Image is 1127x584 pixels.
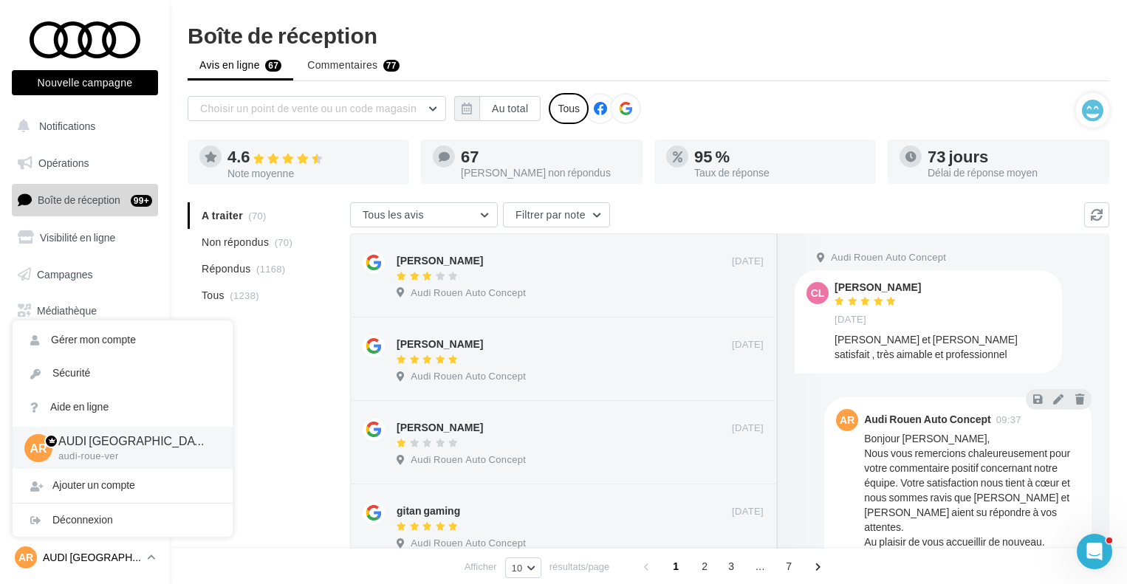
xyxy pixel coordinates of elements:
[732,422,764,435] span: [DATE]
[732,338,764,351] span: [DATE]
[188,24,1109,46] div: Boîte de réception
[202,235,269,250] span: Non répondus
[13,469,233,502] div: Ajouter un compte
[864,414,991,425] div: Audi Rouen Auto Concept
[732,505,764,518] span: [DATE]
[864,431,1080,564] div: Bonjour [PERSON_NAME], Nous vous remercions chaleureusement pour votre commentaire positif concer...
[411,537,526,550] span: Audi Rouen Auto Concept
[694,168,864,178] div: Taux de réponse
[411,453,526,467] span: Audi Rouen Auto Concept
[831,251,946,264] span: Audi Rouen Auto Concept
[350,202,498,227] button: Tous les avis
[9,148,161,179] a: Opérations
[719,554,743,578] span: 3
[454,96,541,121] button: Au total
[512,562,523,574] span: 10
[39,120,95,132] span: Notifications
[503,202,610,227] button: Filtrer par note
[37,304,97,317] span: Médiathèque
[43,550,141,565] p: AUDI [GEOGRAPHIC_DATA]
[664,554,688,578] span: 1
[505,557,541,578] button: 10
[200,102,417,114] span: Choisir un point de vente ou un code magasin
[9,259,161,290] a: Campagnes
[12,543,158,571] a: AR AUDI [GEOGRAPHIC_DATA]
[13,504,233,537] div: Déconnexion
[37,267,93,280] span: Campagnes
[9,111,155,142] button: Notifications
[748,554,772,578] span: ...
[1077,534,1112,569] iframe: Intercom live chat
[230,289,259,301] span: (1238)
[9,222,161,253] a: Visibilité en ligne
[38,157,89,169] span: Opérations
[732,255,764,268] span: [DATE]
[58,433,209,450] p: AUDI [GEOGRAPHIC_DATA]
[307,58,377,72] span: Commentaires
[227,168,397,179] div: Note moyenne
[397,420,483,435] div: [PERSON_NAME]
[461,168,631,178] div: [PERSON_NAME] non répondus
[411,370,526,383] span: Audi Rouen Auto Concept
[465,560,497,574] span: Afficher
[131,195,152,207] div: 99+
[694,148,864,165] div: 95 %
[188,96,446,121] button: Choisir un point de vente ou un code magasin
[397,504,460,518] div: gitan gaming
[835,282,921,292] div: [PERSON_NAME]
[13,323,233,357] a: Gérer mon compte
[202,288,225,303] span: Tous
[549,560,610,574] span: résultats/page
[40,231,115,244] span: Visibilité en ligne
[461,148,631,165] div: 67
[840,413,854,427] span: AR
[9,332,161,376] a: PLV et print personnalisable
[227,148,397,165] div: 4.6
[397,337,483,351] div: [PERSON_NAME]
[411,286,526,300] span: Audi Rouen Auto Concept
[777,554,801,578] span: 7
[383,60,400,72] div: 77
[479,96,541,121] button: Au total
[397,253,483,268] div: [PERSON_NAME]
[835,313,866,326] span: [DATE]
[363,208,424,221] span: Tous les avis
[58,450,209,463] p: audi-roue-ver
[928,148,1097,165] div: 73 jours
[996,415,1021,425] span: 09:37
[275,236,292,248] span: (70)
[928,168,1097,178] div: Délai de réponse moyen
[835,332,1050,362] div: [PERSON_NAME] et [PERSON_NAME] satisfait , très aimable et professionnel
[693,554,716,578] span: 2
[549,93,589,124] div: Tous
[30,439,47,456] span: AR
[13,357,233,390] a: Sécurité
[256,263,286,275] span: (1168)
[9,184,161,216] a: Boîte de réception99+
[38,193,120,206] span: Boîte de réception
[13,391,233,424] a: Aide en ligne
[9,295,161,326] a: Médiathèque
[811,286,825,300] span: CL
[202,261,251,276] span: Répondus
[12,70,158,95] button: Nouvelle campagne
[18,550,33,565] span: AR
